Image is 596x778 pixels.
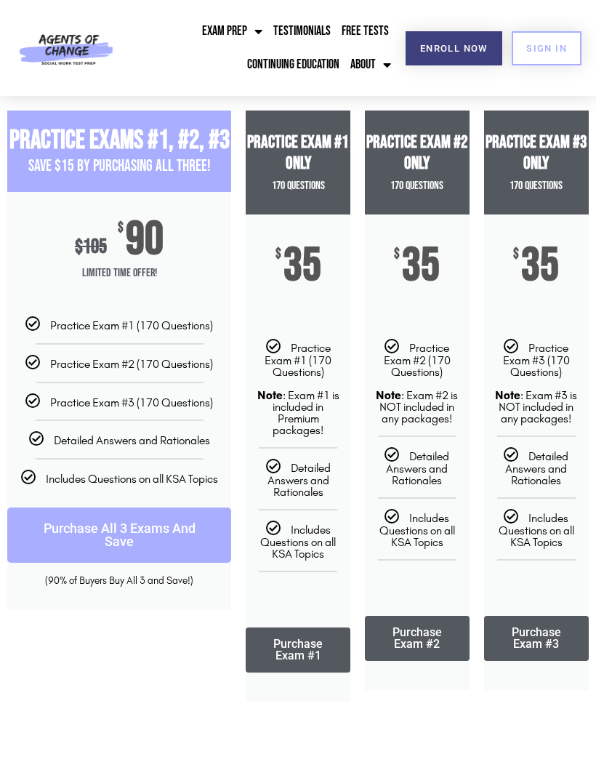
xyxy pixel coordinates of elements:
div: 105 [75,235,107,259]
span: 35 [402,247,440,285]
a: Purchase Exam #1 [246,627,350,673]
span: Limited Time Offer! [7,259,231,288]
span: Practice Exam #1 (170 Questions) : Exam #1 is included in Premium packages! [257,341,339,437]
a: Testimonials [270,15,334,48]
a: Enroll Now [406,31,502,65]
span: Note [495,388,520,402]
span: Includes Questions on all KSA Topics [46,472,218,486]
span: Practice Exam #1 (170 Questions) [50,318,213,332]
div: (90% of Buyers Buy All 3 and Save!) [29,574,209,588]
span: Practice Exam #3 (170 Questions) : Exam #3 is NOT included in any packages! [495,341,577,425]
span: Includes Questions on all KSA Topics [260,523,336,561]
span: Includes Questions on all KSA Topics [499,511,574,549]
span: Includes Questions on all KSA Topics [379,511,455,549]
span: Detailed Answers and Rationales [267,461,331,499]
span: Note [376,388,401,402]
span: Detailed Answers and Rationales [386,449,449,487]
span: 35 [283,247,321,285]
span: Detailed Answers and Rationales [54,433,210,447]
a: Exam Prep [198,15,266,48]
span: Detailed Answers and Rationales [505,449,568,487]
h3: Practice Exam #1 Only [246,132,350,175]
b: Note [257,388,283,402]
span: $ [513,247,519,262]
span: $ [275,247,281,262]
span: $ [75,235,83,259]
span: 170 Questions [390,179,443,193]
h3: Practice ExamS #1, #2, #3 [7,125,231,156]
a: Purchase All 3 Exams And Save [7,508,231,563]
span: 35 [521,247,559,285]
a: Purchase Exam #2 [365,616,470,661]
a: Continuing Education [243,48,343,81]
span: Save $15 By Purchasing All Three! [28,156,211,176]
span: 90 [126,221,164,259]
span: Practice Exam #2 (170 Questions) : Exam #2 is NOT included in any packages! [376,341,458,425]
h3: Practice Exam #3 ONLY [484,132,589,175]
a: About [347,48,395,81]
span: $ [394,247,400,262]
a: Free Tests [338,15,392,48]
a: SIGN IN [512,31,581,65]
span: 170 Questions [272,179,325,193]
span: 170 Questions [510,179,563,193]
span: SIGN IN [526,44,567,53]
span: $ [118,221,124,236]
span: Practice Exam #3 (170 Questions) [50,396,213,409]
h3: Practice Exam #2 ONLY [365,132,470,175]
span: Enroll Now [420,44,488,53]
nav: Menu [128,15,395,81]
span: Practice Exam #2 (170 Questions) [50,357,213,371]
a: Purchase Exam #3 [484,616,589,661]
